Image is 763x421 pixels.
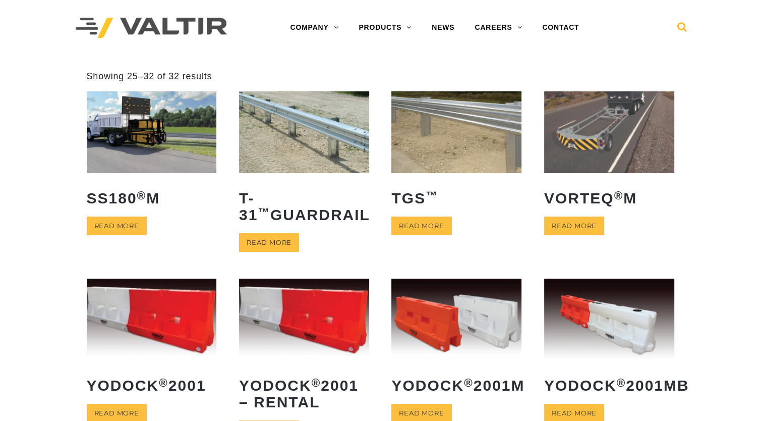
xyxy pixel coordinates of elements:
[87,279,217,401] a: Yodock®2001
[239,91,369,230] a: T-31™Guardrail
[76,18,227,38] img: Valtir
[532,18,589,38] a: CONTACT
[391,217,451,235] a: Read more about “TGS™”
[239,182,369,231] h2: T-31 Guardrail
[159,377,168,389] sup: ®
[544,217,604,235] a: Read more about “VORTEQ® M”
[312,377,321,389] sup: ®
[239,233,299,252] a: Read more about “T-31™ Guardrail”
[391,182,521,214] h2: TGS
[426,189,438,202] sup: ™
[239,279,369,417] a: Yodock®2001 – Rental
[137,189,147,202] sup: ®
[87,279,217,360] img: Yodock 2001 Water Filled Barrier and Barricade
[391,279,521,401] a: Yodock®2001M
[348,18,422,38] a: PRODUCTS
[391,91,521,214] a: TGS™
[87,91,217,214] a: SS180®M
[258,206,270,219] sup: ™
[464,377,474,389] sup: ®
[87,71,212,82] p: Showing 25–32 of 32 results
[544,279,674,401] a: Yodock®2001MB
[422,18,464,38] a: NEWS
[239,279,369,360] img: Yodock 2001 Water Filled Barrier and Barricade
[544,182,674,214] h2: VORTEQ M
[391,370,521,401] h2: Yodock 2001M
[544,91,674,214] a: VORTEQ®M
[464,18,532,38] a: CAREERS
[87,370,217,401] h2: Yodock 2001
[614,189,624,202] sup: ®
[544,370,674,401] h2: Yodock 2001MB
[617,377,626,389] sup: ®
[239,370,369,418] h2: Yodock 2001 – Rental
[280,18,348,38] a: COMPANY
[87,217,147,235] a: Read more about “SS180® M”
[87,182,217,214] h2: SS180 M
